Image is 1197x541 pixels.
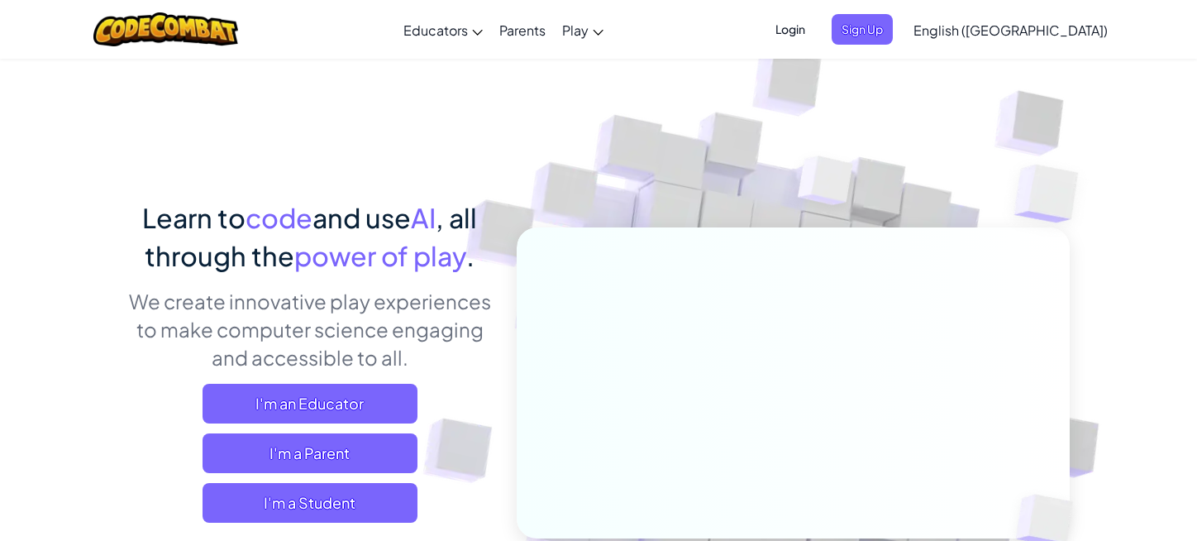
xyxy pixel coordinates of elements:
[93,12,238,46] img: CodeCombat logo
[562,22,589,39] span: Play
[832,14,893,45] button: Sign Up
[765,14,815,45] button: Login
[203,483,417,523] button: I'm a Student
[203,433,417,473] a: I'm a Parent
[767,123,886,247] img: Overlap cubes
[403,22,468,39] span: Educators
[913,22,1108,39] span: English ([GEOGRAPHIC_DATA])
[981,124,1124,264] img: Overlap cubes
[491,7,554,52] a: Parents
[312,201,411,234] span: and use
[905,7,1116,52] a: English ([GEOGRAPHIC_DATA])
[411,201,436,234] span: AI
[466,239,475,272] span: .
[142,201,246,234] span: Learn to
[127,287,492,371] p: We create innovative play experiences to make computer science engaging and accessible to all.
[246,201,312,234] span: code
[294,239,466,272] span: power of play
[395,7,491,52] a: Educators
[554,7,612,52] a: Play
[203,384,417,424] a: I'm an Educator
